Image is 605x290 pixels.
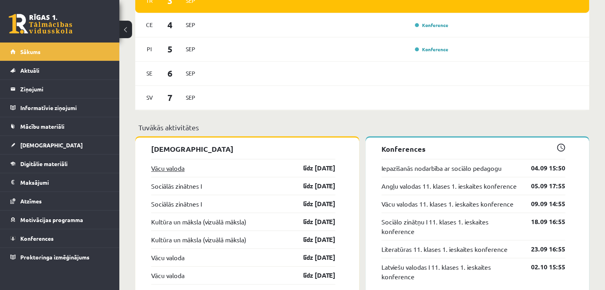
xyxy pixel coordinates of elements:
span: Sep [182,19,199,31]
p: Konferences [381,143,566,154]
span: Aktuāli [20,67,39,74]
a: līdz [DATE] [289,199,335,209]
p: [DEMOGRAPHIC_DATA] [151,143,335,154]
a: Sociālās zinātnes I [151,181,202,191]
span: Sep [182,67,199,79]
span: 6 [158,67,183,80]
a: Vācu valoda [151,271,185,280]
a: Mācību materiāli [10,117,109,135]
a: līdz [DATE] [289,235,335,244]
span: Pi [141,43,158,55]
span: 5 [158,43,183,56]
a: Vācu valoda [151,253,185,262]
span: Konferences [20,235,54,242]
span: [DEMOGRAPHIC_DATA] [20,141,83,149]
a: [DEMOGRAPHIC_DATA] [10,136,109,154]
a: Aktuāli [10,61,109,79]
span: 7 [158,91,183,104]
span: Sep [182,43,199,55]
a: līdz [DATE] [289,181,335,191]
span: Se [141,67,158,79]
a: 23.09 16:55 [519,244,565,254]
span: Sep [182,91,199,104]
a: Iepazīšanās nodarbība ar sociālo pedagogu [381,163,502,173]
legend: Informatīvie ziņojumi [20,99,109,117]
span: Sv [141,91,158,104]
a: Kultūra un māksla (vizuālā māksla) [151,235,246,244]
span: Proktoringa izmēģinājums [20,253,89,261]
a: Sociālo zinātņu I 11. klases 1. ieskaites konference [381,217,519,236]
a: līdz [DATE] [289,271,335,280]
a: Konference [415,46,448,52]
legend: Ziņojumi [20,80,109,98]
a: 04.09 15:50 [519,163,565,173]
a: Vācu valoda [151,163,185,173]
a: Konferences [10,229,109,247]
a: Kultūra un māksla (vizuālā māksla) [151,217,246,226]
a: līdz [DATE] [289,163,335,173]
a: Angļu valodas 11. klases 1. ieskaites konference [381,181,517,191]
span: Motivācijas programma [20,216,83,223]
a: Vācu valodas 11. klases 1. ieskaites konference [381,199,514,209]
a: Ziņojumi [10,80,109,98]
legend: Maksājumi [20,173,109,191]
a: Atzīmes [10,192,109,210]
a: līdz [DATE] [289,253,335,262]
a: Literatūras 11. klases 1. ieskaites konference [381,244,508,254]
span: Digitālie materiāli [20,160,68,167]
a: 02.10 15:55 [519,262,565,272]
span: Mācību materiāli [20,123,64,130]
a: Digitālie materiāli [10,155,109,173]
a: Rīgas 1. Tālmācības vidusskola [9,14,72,34]
span: Atzīmes [20,197,42,205]
a: Informatīvie ziņojumi [10,99,109,117]
a: Motivācijas programma [10,211,109,229]
p: Tuvākās aktivitātes [138,122,586,133]
a: Proktoringa izmēģinājums [10,248,109,266]
a: Konference [415,22,448,28]
a: Latviešu valodas I 11. klases 1. ieskaites konference [381,262,519,281]
a: 09.09 14:55 [519,199,565,209]
a: līdz [DATE] [289,217,335,226]
a: 18.09 16:55 [519,217,565,226]
a: Sākums [10,43,109,61]
span: 4 [158,18,183,31]
a: 05.09 17:55 [519,181,565,191]
span: Ce [141,19,158,31]
a: Sociālās zinātnes I [151,199,202,209]
a: Maksājumi [10,173,109,191]
span: Sākums [20,48,41,55]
